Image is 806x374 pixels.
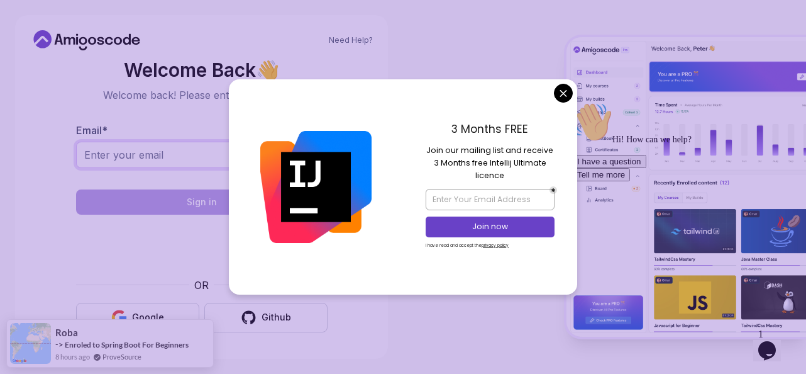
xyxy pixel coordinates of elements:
button: I have a question [5,58,79,71]
img: provesource social proof notification image [10,323,51,364]
iframe: chat widget [753,324,793,361]
h2: Welcome Back [76,60,328,80]
label: Email * [76,124,108,137]
span: Roba [55,327,78,338]
input: Enter your email [76,142,328,168]
a: Need Help? [329,35,373,45]
div: Github [262,311,291,324]
a: Enroled to Spring Boot For Beginners [65,340,189,349]
button: Tell me more [5,71,63,84]
p: OR [194,278,209,293]
div: Google [132,311,164,324]
button: Sign in [76,190,328,215]
div: Sign in [187,196,217,208]
span: 👋 [256,59,279,79]
a: ProveSource [102,351,141,362]
span: Hi! How can we help? [5,38,124,47]
button: Github [204,303,328,332]
button: Google [76,303,199,332]
span: -> [55,339,63,349]
div: 👋Hi! How can we help?I have a questionTell me more [5,5,231,84]
p: Welcome back! Please enter your details. [76,88,328,103]
img: Amigoscode Dashboard [566,37,806,336]
img: :wave: [5,5,45,45]
span: 8 hours ago [55,351,90,362]
iframe: chat widget [567,97,793,317]
iframe: Widget containing checkbox for hCaptcha security challenge [107,222,297,270]
a: Home link [30,30,143,50]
